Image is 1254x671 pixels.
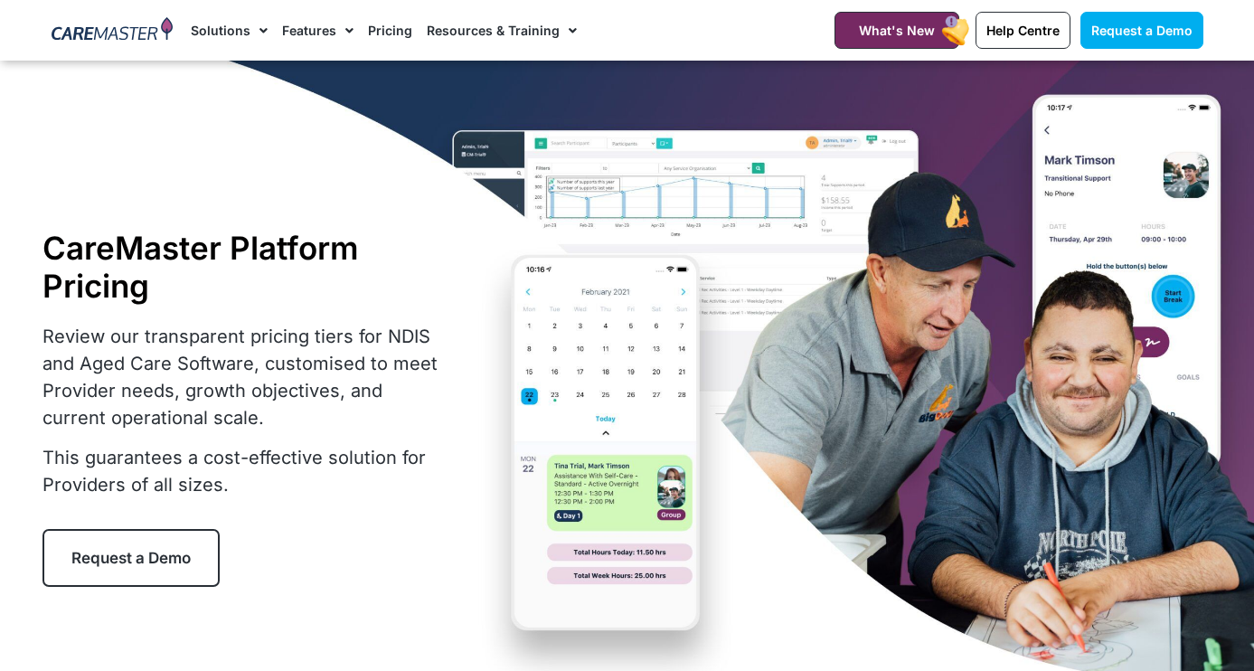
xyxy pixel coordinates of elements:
img: CareMaster Logo [52,17,174,44]
span: Help Centre [986,23,1060,38]
p: Review our transparent pricing tiers for NDIS and Aged Care Software, customised to meet Provider... [42,323,449,431]
span: Request a Demo [71,549,191,567]
a: Request a Demo [42,529,220,587]
h1: CareMaster Platform Pricing [42,229,449,305]
p: This guarantees a cost-effective solution for Providers of all sizes. [42,444,449,498]
a: Help Centre [976,12,1070,49]
span: What's New [859,23,935,38]
span: Request a Demo [1091,23,1193,38]
a: What's New [834,12,959,49]
a: Request a Demo [1080,12,1203,49]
